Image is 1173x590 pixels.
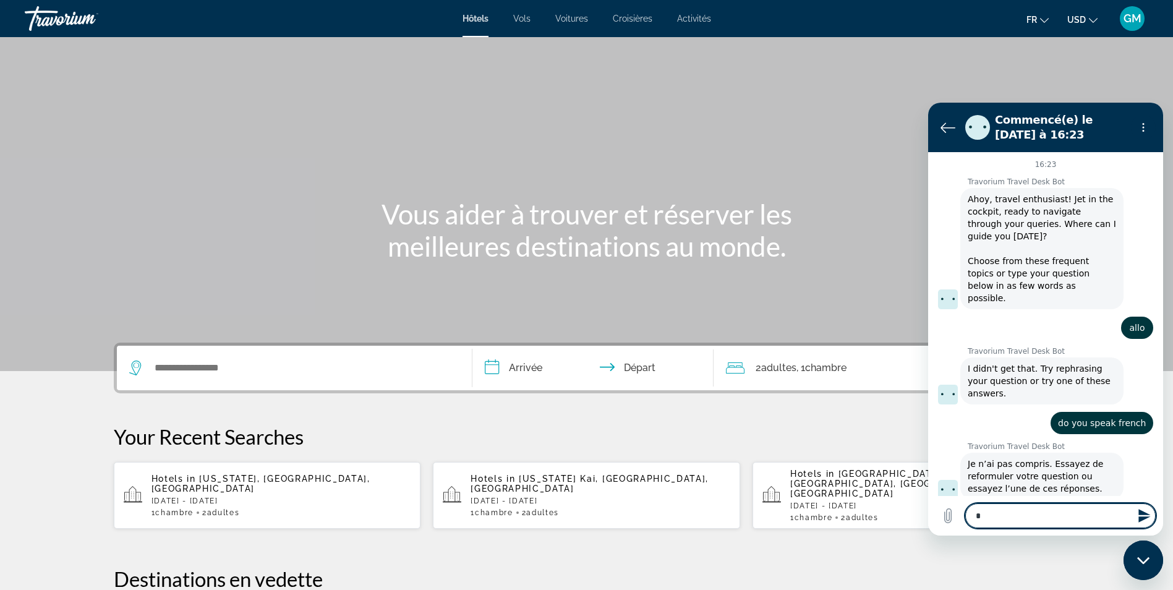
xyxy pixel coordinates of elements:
iframe: Bouton de lancement de la fenêtre de messagerie, conversation en cours [1124,541,1163,580]
a: Voitures [555,14,588,24]
a: Vols [513,14,531,24]
span: 1 [790,513,832,522]
button: Hotels in [GEOGRAPHIC_DATA], [GEOGRAPHIC_DATA], [GEOGRAPHIC_DATA], [GEOGRAPHIC_DATA][DATE] - [DAT... [753,461,1060,529]
span: 1 [151,508,194,517]
span: 2 [756,359,796,377]
a: Croisières [613,14,652,24]
button: Change currency [1067,11,1098,28]
p: [DATE] - [DATE] [471,497,730,505]
span: 1 [471,508,513,517]
span: [US_STATE] Kai, [GEOGRAPHIC_DATA], [GEOGRAPHIC_DATA] [471,474,709,494]
button: Hotels in [US_STATE] Kai, [GEOGRAPHIC_DATA], [GEOGRAPHIC_DATA][DATE] - [DATE]1Chambre2Adultes [433,461,740,529]
button: Hotels in [US_STATE], [GEOGRAPHIC_DATA], [GEOGRAPHIC_DATA][DATE] - [DATE]1Chambre2Adultes [114,461,421,529]
span: Chambre [475,508,513,517]
p: [DATE] - [DATE] [790,502,1050,510]
div: Search widget [117,346,1057,390]
span: [GEOGRAPHIC_DATA], [GEOGRAPHIC_DATA], [GEOGRAPHIC_DATA], [GEOGRAPHIC_DATA] [790,469,1007,498]
button: Check in and out dates [472,346,714,390]
span: Hotels in [151,474,196,484]
span: Hotels in [471,474,515,484]
p: [DATE] - [DATE] [151,497,411,505]
span: Chambre [155,508,194,517]
span: Hotels in [790,469,835,479]
a: Hôtels [463,14,488,24]
button: Change language [1026,11,1049,28]
span: [US_STATE], [GEOGRAPHIC_DATA], [GEOGRAPHIC_DATA] [151,474,370,494]
a: Activités [677,14,711,24]
h1: Vous aider à trouver et réserver les meilleures destinations au monde. [355,198,819,262]
span: Chambre [805,362,847,374]
span: Adultes [526,508,559,517]
span: USD [1067,15,1086,25]
span: 2 [202,508,239,517]
span: Adultes [846,513,879,522]
span: Adultes [207,508,240,517]
span: , 1 [796,359,847,377]
p: Your Recent Searches [114,424,1060,449]
iframe: Fenêtre de messagerie [928,103,1163,536]
span: fr [1026,15,1037,25]
span: Adultes [761,362,796,374]
button: Travelers: 2 adults, 0 children [714,346,942,390]
span: GM [1124,12,1141,25]
span: 2 [522,508,559,517]
span: Chambre [795,513,833,522]
button: User Menu [1116,6,1148,32]
span: 2 [841,513,878,522]
a: Travorium [25,2,148,35]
